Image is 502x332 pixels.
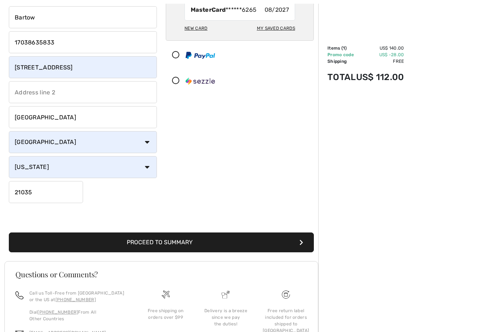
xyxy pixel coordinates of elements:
td: Promo code [327,51,356,58]
input: Last name [9,6,157,28]
td: Free [356,58,404,65]
input: City [9,106,157,128]
input: Mobile [9,31,157,53]
td: US$ 112.00 [356,65,404,90]
span: 08/2027 [265,6,289,14]
input: Address line 1 [9,56,157,78]
h3: Questions or Comments? [15,271,307,278]
input: Address line 2 [9,81,157,103]
input: Zip/Postal Code [9,181,83,203]
img: Delivery is a breeze since we pay the duties! [222,290,230,299]
p: Call us Toll-Free from [GEOGRAPHIC_DATA] or the US at [29,290,127,303]
div: My Saved Cards [257,22,295,35]
a: [PHONE_NUMBER] [37,310,78,315]
div: Free shipping on orders over $99 [141,307,190,321]
p: Dial From All Other Countries [29,309,127,322]
td: US$ 140.00 [356,45,404,51]
td: Items ( ) [327,45,356,51]
img: call [15,291,24,299]
img: Free shipping on orders over $99 [282,290,290,299]
div: Delivery is a breeze since we pay the duties! [202,307,250,327]
img: Sezzle [186,77,215,85]
td: Total [327,65,356,90]
strong: MasterCard [191,6,226,13]
button: Proceed to Summary [9,232,314,252]
a: [PHONE_NUMBER] [55,297,96,302]
span: 1 [343,46,345,51]
img: Free shipping on orders over $99 [162,290,170,299]
div: New Card [184,22,207,35]
img: PayPal [186,52,215,59]
td: US$ -28.00 [356,51,404,58]
td: Shipping [327,58,356,65]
